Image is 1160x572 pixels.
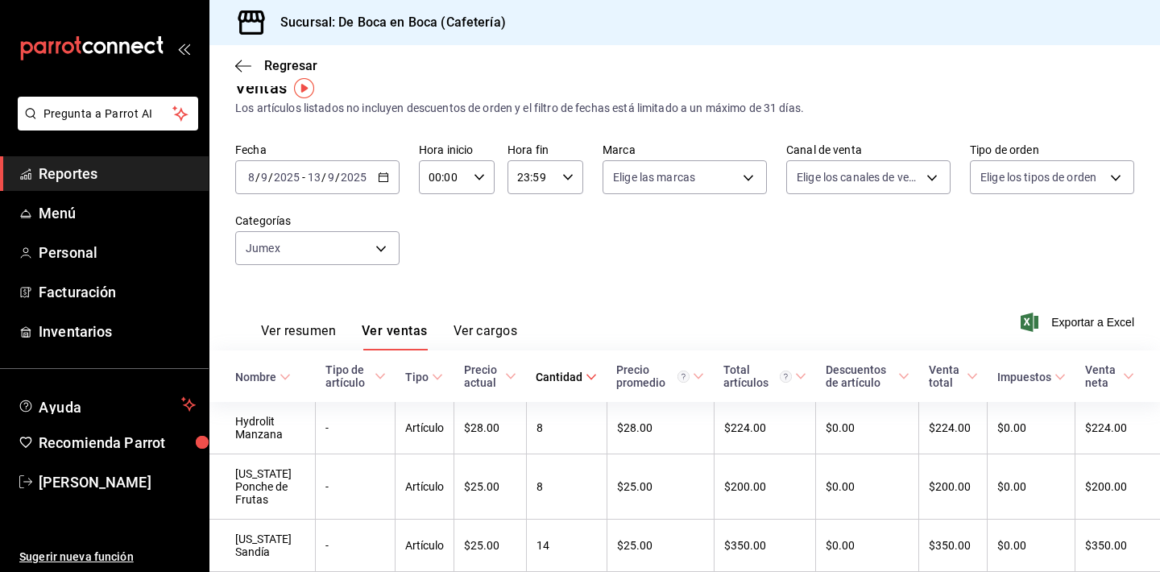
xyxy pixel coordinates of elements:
h3: Sucursal: De Boca en Boca (Cafetería) [267,13,506,32]
span: Nombre [235,371,291,383]
button: Ver cargos [454,323,518,350]
label: Tipo de orden [970,144,1134,155]
td: $200.00 [919,454,988,520]
div: Tipo de artículo [325,363,371,389]
label: Canal de venta [786,144,951,155]
svg: Precio promedio = Total artículos / cantidad [677,371,690,383]
input: -- [327,171,335,184]
td: $0.00 [988,402,1075,454]
button: open_drawer_menu [177,42,190,55]
td: Hydrolit Manzana [209,402,316,454]
label: Marca [603,144,767,155]
span: Pregunta a Parrot AI [43,106,173,122]
span: / [321,171,326,184]
button: Ver resumen [261,323,336,350]
div: Descuentos de artículo [826,363,895,389]
td: Artículo [396,520,454,572]
span: - [302,171,305,184]
span: Tipo [405,371,443,383]
td: $200.00 [714,454,816,520]
input: ---- [273,171,300,184]
input: -- [260,171,268,184]
a: Pregunta a Parrot AI [11,117,198,134]
span: / [335,171,340,184]
div: Los artículos listados no incluyen descuentos de orden y el filtro de fechas está limitado a un m... [235,100,1134,117]
span: / [255,171,260,184]
label: Hora fin [507,144,583,155]
span: Cantidad [536,371,597,383]
div: Precio promedio [616,363,690,389]
span: Impuestos [997,371,1066,383]
span: Precio promedio [616,363,704,389]
span: Jumex [246,240,280,256]
div: Venta neta [1085,363,1120,389]
td: $25.00 [454,520,527,572]
input: -- [307,171,321,184]
td: $0.00 [988,520,1075,572]
input: -- [247,171,255,184]
span: Venta total [929,363,978,389]
span: Facturación [39,281,196,303]
span: [PERSON_NAME] [39,471,196,493]
input: ---- [340,171,367,184]
button: Pregunta a Parrot AI [18,97,198,131]
span: Inventarios [39,321,196,342]
td: $25.00 [607,454,714,520]
td: - [316,520,396,572]
td: $350.00 [1075,520,1160,572]
td: $350.00 [714,520,816,572]
td: $0.00 [816,402,919,454]
td: $0.00 [988,454,1075,520]
td: - [316,454,396,520]
span: Recomienda Parrot [39,432,196,454]
td: [US_STATE] Sandía [209,520,316,572]
td: $25.00 [454,454,527,520]
span: Total artículos [723,363,806,389]
button: Tooltip marker [294,78,314,98]
td: $28.00 [607,402,714,454]
button: Exportar a Excel [1024,313,1134,332]
td: $0.00 [816,454,919,520]
span: Elige las marcas [613,169,695,185]
td: $224.00 [919,402,988,454]
td: - [316,402,396,454]
span: Descuentos de artículo [826,363,909,389]
td: $200.00 [1075,454,1160,520]
span: Sugerir nueva función [19,549,196,566]
td: Artículo [396,454,454,520]
span: Regresar [264,58,317,73]
div: Nombre [235,371,276,383]
label: Categorías [235,215,400,226]
td: 14 [526,520,607,572]
td: $350.00 [919,520,988,572]
div: Venta total [929,363,963,389]
label: Fecha [235,144,400,155]
div: navigation tabs [261,323,517,350]
td: 8 [526,454,607,520]
td: $224.00 [1075,402,1160,454]
div: Cantidad [536,371,582,383]
label: Hora inicio [419,144,495,155]
span: Elige los tipos de orden [980,169,1096,185]
td: 8 [526,402,607,454]
div: Precio actual [464,363,503,389]
td: $28.00 [454,402,527,454]
td: [US_STATE] Ponche de Frutas [209,454,316,520]
span: Tipo de artículo [325,363,386,389]
div: Impuestos [997,371,1051,383]
span: / [268,171,273,184]
span: Menú [39,202,196,224]
button: Regresar [235,58,317,73]
span: Reportes [39,163,196,184]
span: Venta neta [1085,363,1134,389]
svg: El total artículos considera cambios de precios en los artículos así como costos adicionales por ... [780,371,792,383]
td: Artículo [396,402,454,454]
td: $25.00 [607,520,714,572]
div: Ventas [235,76,287,100]
span: Ayuda [39,395,175,414]
button: Ver ventas [362,323,428,350]
td: $0.00 [816,520,919,572]
div: Total artículos [723,363,792,389]
span: Personal [39,242,196,263]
